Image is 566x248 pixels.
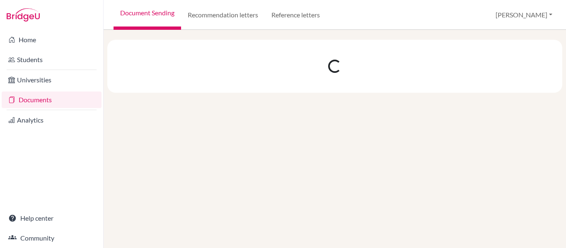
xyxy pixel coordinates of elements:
a: Documents [2,91,102,108]
a: Help center [2,210,102,226]
button: [PERSON_NAME] [492,7,556,23]
a: Students [2,51,102,68]
a: Community [2,230,102,246]
a: Home [2,31,102,48]
img: Bridge-U [7,8,40,22]
a: Analytics [2,112,102,128]
a: Universities [2,72,102,88]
